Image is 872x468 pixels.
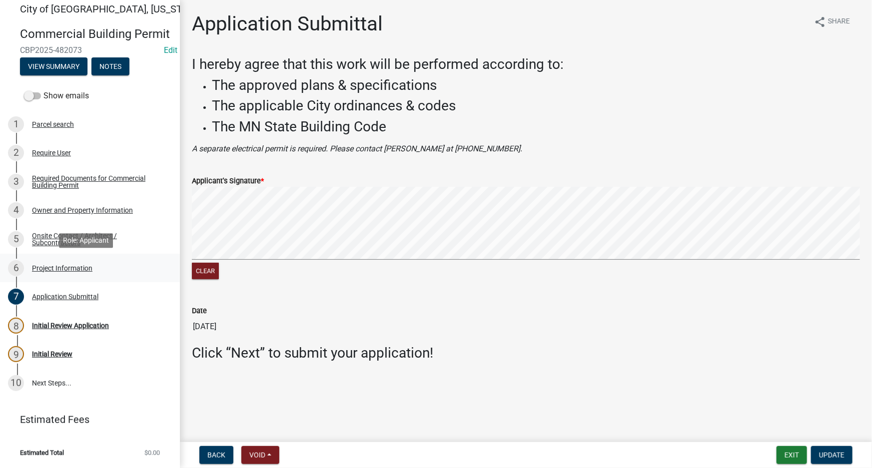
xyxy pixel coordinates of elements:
div: Require User [32,149,71,156]
div: Initial Review Application [32,322,109,329]
button: shareShare [806,12,858,31]
i: share [814,16,826,28]
label: Date [192,308,207,315]
h4: Commercial Building Permit [20,27,172,41]
div: 8 [8,318,24,334]
wm-modal-confirm: Notes [91,63,129,71]
span: Update [819,451,845,459]
label: Applicant's Signature [192,178,264,185]
span: Share [828,16,850,28]
div: 5 [8,231,24,247]
div: Initial Review [32,351,72,358]
button: Notes [91,57,129,75]
wm-modal-confirm: Summary [20,63,87,71]
h3: The MN State Building Code [212,118,860,135]
div: 7 [8,289,24,305]
div: 4 [8,202,24,218]
a: Estimated Fees [8,410,164,430]
div: Onsite Contact / Architect / Subcontractors [32,232,164,246]
h3: I hereby agree that this work will be performed according to: [192,56,860,73]
div: Owner and Property Information [32,207,133,214]
button: Clear [192,263,219,279]
label: Show emails [24,90,89,102]
div: Application Submittal [32,293,98,300]
span: $0.00 [144,450,160,456]
h1: Application Submittal [192,12,383,36]
span: Estimated Total [20,450,64,456]
span: City of [GEOGRAPHIC_DATA], [US_STATE] [20,3,202,15]
div: Required Documents for Commercial Building Permit [32,175,164,189]
div: Parcel search [32,121,74,128]
button: Exit [777,446,807,464]
span: Void [249,451,265,459]
div: 1 [8,116,24,132]
button: Back [199,446,233,464]
div: 3 [8,174,24,190]
button: View Summary [20,57,87,75]
div: Role: Applicant [59,233,113,248]
button: Update [811,446,853,464]
button: Void [241,446,279,464]
wm-modal-confirm: Edit Application Number [164,45,177,55]
div: 2 [8,145,24,161]
a: Edit [164,45,177,55]
span: Back [207,451,225,459]
h3: The applicable City ordinances & codes [212,97,860,114]
div: 10 [8,375,24,391]
div: Project Information [32,265,92,272]
span: CBP2025-482073 [20,45,160,55]
h3: Click “Next” to submit your application! [192,345,860,362]
div: 6 [8,260,24,276]
i: A separate electrical permit is required. Please contact [PERSON_NAME] at [PHONE_NUMBER]. [192,144,522,153]
div: 9 [8,346,24,362]
h3: The approved plans & specifications [212,77,860,94]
